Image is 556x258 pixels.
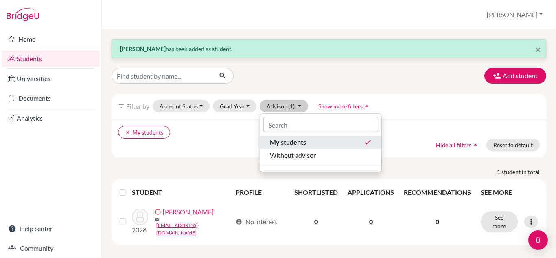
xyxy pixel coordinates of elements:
[7,8,39,21] img: Bridge-U
[126,102,149,110] span: Filter by
[535,44,541,54] button: Close
[404,217,471,227] p: 0
[118,126,170,139] button: clearMy students
[2,51,100,67] a: Students
[311,100,378,112] button: Show more filtersarrow_drop_up
[132,225,148,235] p: 2028
[318,103,363,110] span: Show more filters
[363,102,371,110] i: arrow_drop_up
[429,139,486,151] button: Hide all filtersarrow_drop_up
[471,141,479,149] i: arrow_drop_up
[155,217,160,222] span: mail
[484,68,546,84] button: Add student
[528,230,548,250] div: Open Intercom Messenger
[263,117,378,132] input: Search
[231,183,289,202] th: PROFILE
[2,110,100,126] a: Analytics
[2,240,100,256] a: Community
[289,202,343,241] td: 0
[120,45,166,52] strong: [PERSON_NAME]
[399,183,476,202] th: RECOMMENDATIONS
[270,150,316,160] span: Without advisor
[236,217,277,227] div: No interest
[343,202,399,241] td: 0
[343,183,399,202] th: APPLICATIONS
[481,211,518,232] button: See more
[213,100,257,112] button: Grad Year
[2,90,100,106] a: Documents
[163,207,214,217] a: [PERSON_NAME]
[156,222,232,236] a: [EMAIL_ADDRESS][DOMAIN_NAME]
[486,139,540,151] button: Reset to default
[2,31,100,47] a: Home
[125,130,131,135] i: clear
[289,183,343,202] th: SHORTLISTED
[260,100,308,112] button: Advisor(1)
[288,103,295,110] span: (1)
[132,209,148,225] img: Chen, Anna
[363,138,372,146] i: done
[132,183,231,202] th: STUDENT
[2,221,100,237] a: Help center
[270,137,306,147] span: My students
[155,209,163,215] span: error_outline
[501,168,546,176] span: student in total
[118,103,125,109] i: filter_list
[2,71,100,87] a: Universities
[112,68,212,84] input: Find student by name...
[476,183,543,202] th: SEE MORE
[120,44,538,53] p: has been added as student.
[260,113,382,172] div: Advisor(1)
[483,7,546,22] button: [PERSON_NAME]
[153,100,210,112] button: Account Status
[260,136,381,149] button: My studentsdone
[535,43,541,55] span: ×
[236,218,242,225] span: account_circle
[260,149,381,162] button: Without advisor
[497,168,501,176] strong: 1
[436,141,471,148] span: Hide all filters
